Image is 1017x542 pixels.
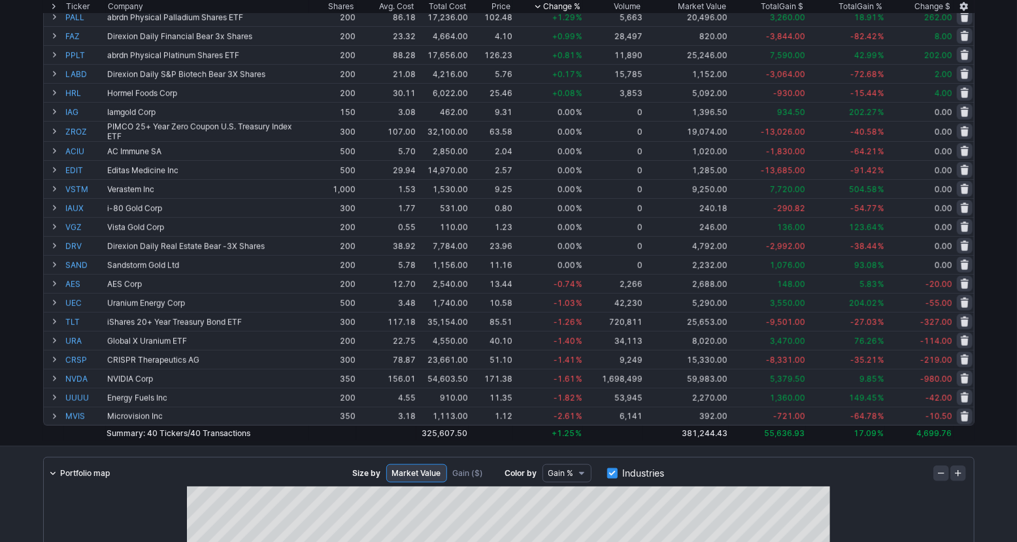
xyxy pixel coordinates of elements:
[583,64,643,83] td: 15,785
[356,350,416,369] td: 78.87
[643,160,729,179] td: 1,285.00
[575,336,582,346] span: %
[356,312,416,331] td: 117.18
[416,26,469,45] td: 4,664.00
[469,83,513,102] td: 25.46
[877,31,884,41] span: %
[309,255,356,274] td: 200
[107,107,308,117] div: Iamgold Corp
[416,121,469,141] td: 32,100.00
[416,179,469,198] td: 1,530.00
[416,312,469,331] td: 35,154.00
[469,369,513,388] td: 171.38
[643,83,729,102] td: 5,092.00
[877,127,884,137] span: %
[469,102,513,121] td: 9.31
[557,146,575,156] span: 0.00
[557,260,575,270] span: 0.00
[575,127,582,137] span: %
[643,198,729,217] td: 240.18
[107,50,308,60] div: abrdn Physical Platinum Shares ETF
[65,388,105,407] a: UUUU
[643,255,729,274] td: 2,232.00
[935,127,952,137] span: 0.00
[65,27,105,45] a: FAZ
[469,179,513,198] td: 9.25
[643,102,729,121] td: 1,396.50
[935,146,952,156] span: 0.00
[583,83,643,102] td: 3,853
[776,107,805,117] span: 934.50
[469,217,513,236] td: 1.23
[416,274,469,293] td: 2,540.00
[583,217,643,236] td: 0
[65,369,105,388] a: NVDA
[643,312,729,331] td: 25,653.00
[643,141,729,160] td: 1,020.00
[107,12,308,22] div: abrdn Physical Palladium Shares ETF
[776,222,805,232] span: 136.00
[877,298,884,308] span: %
[65,331,105,350] a: URA
[65,180,105,198] a: VSTM
[935,31,952,41] span: 8.00
[356,369,416,388] td: 156.01
[769,374,805,384] span: 5,379.50
[773,203,805,213] span: -290.82
[356,293,416,312] td: 3.48
[356,102,416,121] td: 3.08
[416,198,469,217] td: 531.00
[107,260,308,270] div: Sandstorm Gold Ltd
[877,374,884,384] span: %
[925,298,952,308] span: -55.00
[416,369,469,388] td: 54,603.50
[309,179,356,198] td: 1,000
[850,69,876,79] span: -72.68
[583,102,643,121] td: 0
[356,121,416,141] td: 107.00
[769,336,805,346] span: 3,470.00
[416,331,469,350] td: 4,550.00
[850,203,876,213] span: -54.77
[553,374,575,384] span: -1.61
[575,298,582,308] span: %
[65,313,105,331] a: TLT
[553,355,575,365] span: -1.41
[765,317,805,327] span: -9,501.00
[583,45,643,64] td: 11,890
[850,146,876,156] span: -64.21
[416,102,469,121] td: 462.00
[309,26,356,45] td: 200
[575,317,582,327] span: %
[769,12,805,22] span: 3,260.00
[469,45,513,64] td: 126.23
[356,83,416,102] td: 30.11
[583,274,643,293] td: 2,266
[469,312,513,331] td: 85.51
[575,184,582,194] span: %
[107,241,308,251] div: Direxion Daily Real Estate Bear -3X Shares
[65,294,105,312] a: UEC
[557,127,575,137] span: 0.00
[107,222,308,232] div: Vista Gold Corp
[356,236,416,255] td: 38.92
[575,31,582,41] span: %
[773,88,805,98] span: -930.00
[607,468,618,479] input: Industries
[877,184,884,194] span: %
[309,83,356,102] td: 200
[583,255,643,274] td: 0
[877,12,884,22] span: %
[107,146,308,156] div: AC Immune SA
[583,350,643,369] td: 9,249
[643,64,729,83] td: 1,152.00
[583,160,643,179] td: 0
[356,255,416,274] td: 5.78
[65,122,105,141] a: ZROZ
[575,165,582,175] span: %
[575,69,582,79] span: %
[920,336,952,346] span: -114.00
[760,127,805,137] span: -13,026.00
[469,350,513,369] td: 51.10
[877,69,884,79] span: %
